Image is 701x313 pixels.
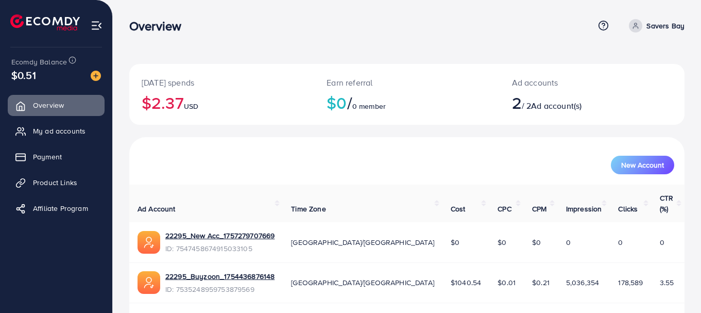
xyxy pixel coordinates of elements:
[532,237,541,248] span: $0
[451,277,481,288] span: $1040.54
[512,76,626,89] p: Ad accounts
[512,93,626,112] h2: / 2
[142,76,302,89] p: [DATE] spends
[625,19,685,32] a: Savers Bay
[327,93,487,112] h2: $0
[33,152,62,162] span: Payment
[165,230,275,241] a: 22295_New Acc_1757279707669
[138,231,160,254] img: ic-ads-acc.e4c84228.svg
[184,101,198,111] span: USD
[8,172,105,193] a: Product Links
[347,91,352,114] span: /
[566,237,571,248] span: 0
[165,271,275,282] a: 22295_Buyzoon_1754436876148
[129,19,190,34] h3: Overview
[291,204,326,214] span: Time Zone
[33,177,77,188] span: Product Links
[165,284,275,294] span: ID: 7535248959753879569
[646,20,685,32] p: Savers Bay
[8,95,105,116] a: Overview
[91,71,101,81] img: image
[33,100,64,110] span: Overview
[451,204,466,214] span: Cost
[291,277,434,288] span: [GEOGRAPHIC_DATA]/[GEOGRAPHIC_DATA]
[138,271,160,294] img: ic-ads-acc.e4c84228.svg
[8,121,105,141] a: My ad accounts
[10,14,80,30] img: logo
[498,204,511,214] span: CPC
[8,146,105,167] a: Payment
[165,243,275,254] span: ID: 7547458674915033105
[618,277,643,288] span: 178,589
[142,93,302,112] h2: $2.37
[621,161,664,169] span: New Account
[531,100,582,111] span: Ad account(s)
[660,193,673,213] span: CTR (%)
[291,237,434,248] span: [GEOGRAPHIC_DATA]/[GEOGRAPHIC_DATA]
[8,198,105,219] a: Affiliate Program
[352,101,386,111] span: 0 member
[33,203,88,213] span: Affiliate Program
[138,204,176,214] span: Ad Account
[566,204,602,214] span: Impression
[451,237,459,248] span: $0
[512,91,522,114] span: 2
[660,277,674,288] span: 3.55
[618,237,623,248] span: 0
[327,76,487,89] p: Earn referral
[33,126,86,136] span: My ad accounts
[618,204,638,214] span: Clicks
[11,57,67,67] span: Ecomdy Balance
[532,277,550,288] span: $0.21
[498,277,516,288] span: $0.01
[611,156,674,174] button: New Account
[498,237,506,248] span: $0
[566,277,599,288] span: 5,036,354
[91,20,102,31] img: menu
[532,204,546,214] span: CPM
[660,237,664,248] span: 0
[11,68,36,83] span: $0.51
